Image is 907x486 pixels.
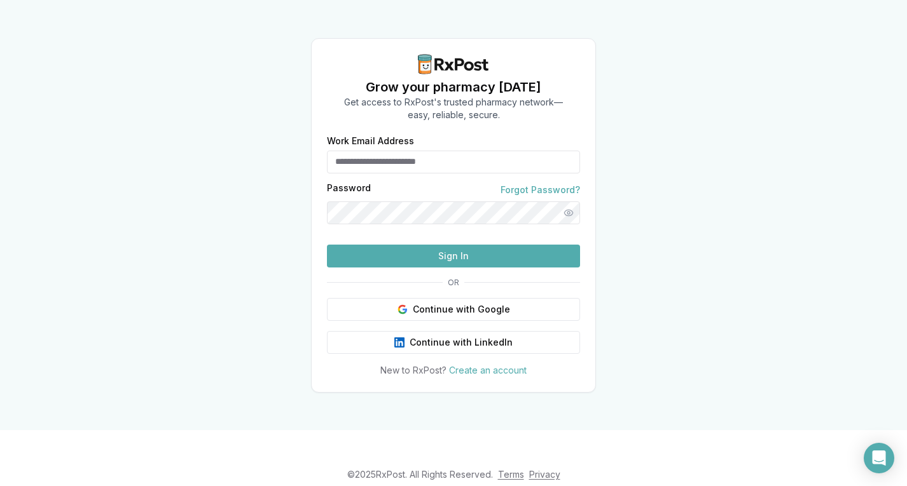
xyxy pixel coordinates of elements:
[398,304,408,314] img: Google
[344,78,563,96] h1: Grow your pharmacy [DATE]
[327,331,580,354] button: Continue with LinkedIn
[327,137,580,145] label: Work Email Address
[380,365,447,375] span: New to RxPost?
[529,469,560,480] a: Privacy
[413,54,494,74] img: RxPost Logo
[498,469,524,480] a: Terms
[864,443,894,473] div: Open Intercom Messenger
[449,365,527,375] a: Create an account
[557,201,580,224] button: Show password
[327,245,580,267] button: Sign In
[344,96,563,121] p: Get access to RxPost's trusted pharmacy network— easy, reliable, secure.
[501,184,580,196] a: Forgot Password?
[327,298,580,321] button: Continue with Google
[394,337,405,348] img: LinkedIn
[327,184,371,196] label: Password
[443,278,464,288] span: OR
